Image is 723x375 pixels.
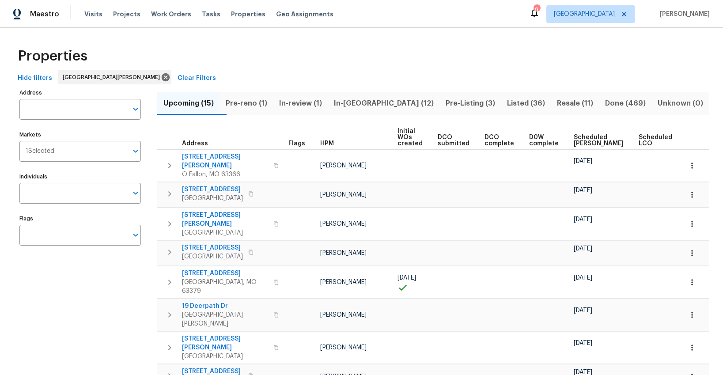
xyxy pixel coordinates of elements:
span: [GEOGRAPHIC_DATA] [182,228,268,237]
span: Maestro [30,10,59,19]
label: Flags [19,216,141,221]
span: Tasks [202,11,220,17]
span: [STREET_ADDRESS] [182,243,243,252]
span: In-[GEOGRAPHIC_DATA] (12) [333,97,434,110]
span: Projects [113,10,140,19]
span: Properties [18,52,87,61]
span: [GEOGRAPHIC_DATA], MO 63379 [182,278,268,295]
span: [PERSON_NAME] [320,250,367,256]
span: [GEOGRAPHIC_DATA] [182,194,243,203]
span: Initial WOs created [397,128,423,147]
span: [GEOGRAPHIC_DATA][PERSON_NAME] [182,311,268,328]
span: [STREET_ADDRESS][PERSON_NAME] [182,334,268,352]
span: HPM [320,140,334,147]
span: [PERSON_NAME] [320,163,367,169]
span: Hide filters [18,73,52,84]
span: DCO complete [485,134,514,147]
span: Scheduled LCO [639,134,672,147]
span: [DATE] [397,275,416,281]
span: Properties [231,10,265,19]
span: Work Orders [151,10,191,19]
button: Open [129,145,142,157]
span: [STREET_ADDRESS] [182,185,243,194]
span: Unknown (0) [657,97,704,110]
span: DCO submitted [438,134,469,147]
span: [PERSON_NAME] [320,312,367,318]
span: [PERSON_NAME] [320,345,367,351]
span: Listed (36) [506,97,545,110]
span: Flags [288,140,305,147]
span: In-review (1) [278,97,322,110]
span: [DATE] [574,307,592,314]
span: [DATE] [574,340,592,346]
button: Open [129,229,142,241]
span: [DATE] [574,246,592,252]
span: Resale (11) [556,97,594,110]
button: Open [129,187,142,199]
span: [PERSON_NAME] [320,221,367,227]
button: Clear Filters [174,70,220,87]
span: 19 Deerpath Dr [182,302,268,311]
span: [STREET_ADDRESS][PERSON_NAME] [182,152,268,170]
span: Pre-Listing (3) [445,97,496,110]
label: Address [19,90,141,95]
span: [PERSON_NAME] [656,10,710,19]
span: [PERSON_NAME] [320,192,367,198]
span: Scheduled [PERSON_NAME] [574,134,624,147]
span: [DATE] [574,275,592,281]
label: Individuals [19,174,141,179]
span: [DATE] [574,216,592,223]
div: 9 [534,5,540,14]
span: O Fallon, MO 63366 [182,170,268,179]
span: [DATE] [574,187,592,193]
span: [PERSON_NAME] [320,279,367,285]
button: Open [129,103,142,115]
span: [STREET_ADDRESS][PERSON_NAME] [182,211,268,228]
span: Upcoming (15) [163,97,214,110]
span: Done (469) [604,97,646,110]
span: Address [182,140,208,147]
div: [GEOGRAPHIC_DATA][PERSON_NAME] [58,70,171,84]
span: Geo Assignments [276,10,333,19]
span: Clear Filters [178,73,216,84]
span: 1 Selected [26,148,54,155]
span: Visits [84,10,102,19]
span: [GEOGRAPHIC_DATA] [554,10,615,19]
button: Hide filters [14,70,56,87]
span: [GEOGRAPHIC_DATA] [182,252,243,261]
span: Pre-reno (1) [225,97,268,110]
span: [GEOGRAPHIC_DATA] [182,352,268,361]
label: Markets [19,132,141,137]
span: [DATE] [574,158,592,164]
span: [GEOGRAPHIC_DATA][PERSON_NAME] [63,73,163,82]
span: [STREET_ADDRESS] [182,269,268,278]
span: D0W complete [529,134,559,147]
